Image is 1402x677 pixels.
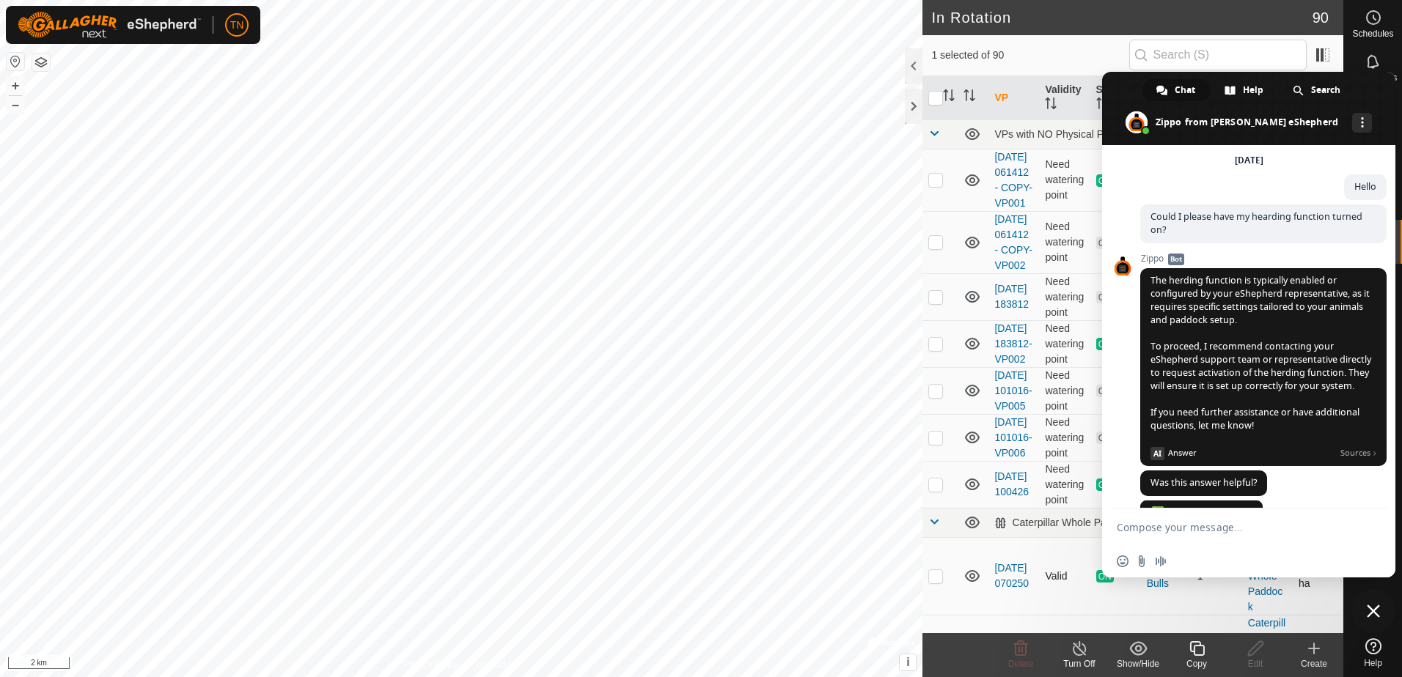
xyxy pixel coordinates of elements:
p-sorticon: Activate to sort [1096,100,1108,111]
div: Turn Off [1050,657,1109,670]
button: + [7,77,24,95]
span: Help [1364,659,1382,667]
a: [DATE] 183812-VP002 [994,322,1032,365]
span: Zippo [1140,254,1387,264]
span: Schedules [1352,29,1393,38]
span: Delete [1008,659,1034,669]
span: Search [1311,79,1340,101]
p-sorticon: Activate to sort [943,92,955,103]
p-sorticon: Activate to sort [964,92,975,103]
span: OFF [1096,291,1118,303]
img: Gallagher Logo [18,12,201,38]
span: Sources [1340,446,1377,459]
span: Hello [1354,180,1376,193]
div: Search [1280,79,1355,101]
textarea: Compose your message... [1117,521,1348,534]
a: Contact Us [476,658,519,671]
th: Status [1090,76,1141,120]
div: More channels [1352,113,1372,133]
span: 1 selected of 90 [931,48,1128,63]
td: Need watering point [1039,320,1090,367]
button: Map Layers [32,53,50,71]
span: ON [1096,570,1114,582]
div: Copy [1167,657,1226,670]
div: Close chat [1351,589,1395,633]
span: AI [1150,447,1164,460]
button: Reset Map [7,53,24,70]
span: Send a file [1136,555,1148,567]
span: ON [1096,478,1114,491]
div: [DATE] [1235,156,1263,165]
div: Create [1285,657,1343,670]
a: Privacy Policy [403,658,458,671]
span: OFF [1096,432,1118,444]
td: Need watering point [1039,414,1090,461]
td: Need watering point [1039,273,1090,320]
span: The herding function is typically enabled or configured by your eShepherd representative, as it r... [1150,274,1371,432]
span: Audio message [1155,555,1167,567]
td: Need watering point [1039,461,1090,508]
td: Need watering point [1039,211,1090,273]
input: Search (S) [1129,40,1307,70]
a: Caterpillar Whole Paddock [1248,539,1285,613]
span: Bot [1168,254,1184,265]
span: Answer [1168,446,1335,459]
div: Help [1211,79,1278,101]
a: [DATE] 101016-VP005 [994,369,1032,412]
button: i [900,654,916,670]
td: Valid [1039,537,1090,615]
a: [DATE] 101016-VP006 [994,416,1032,459]
th: Validity [1039,76,1090,120]
div: Caterpillar Whole Paddock [994,517,1186,529]
span: ON [1096,174,1114,187]
span: Insert an emoji [1117,555,1128,567]
button: – [7,96,24,114]
a: [DATE] 070250-VP001 [994,632,1032,675]
span: OFF [1096,237,1118,249]
td: Need watering point [1039,149,1090,211]
p-sorticon: Activate to sort [1045,100,1057,111]
span: Help [1243,79,1263,101]
span: OFF [1096,385,1118,397]
a: [DATE] 061412 - COPY-VP002 [994,213,1032,271]
td: Need watering point [1039,367,1090,414]
h2: In Rotation [931,9,1312,26]
span: Could I please have my hearding function turned on? [1150,210,1362,236]
a: [DATE] 070250 [994,562,1029,589]
th: VP [988,76,1039,120]
span: 90 [1313,7,1329,29]
div: VPs with NO Physical Paddock [994,128,1337,140]
span: ON [1096,338,1114,350]
span: Chat [1175,79,1195,101]
span: TN [230,18,244,33]
a: Help [1344,632,1402,673]
span: i [906,656,909,668]
a: [DATE] 061412 - COPY-VP001 [994,151,1032,209]
div: Chat [1143,79,1210,101]
span: Was this answer helpful? [1150,476,1257,489]
a: [DATE] 100426 [994,470,1029,497]
div: Edit [1226,657,1285,670]
a: [DATE] 183812 [994,283,1029,310]
div: Show/Hide [1109,657,1167,670]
